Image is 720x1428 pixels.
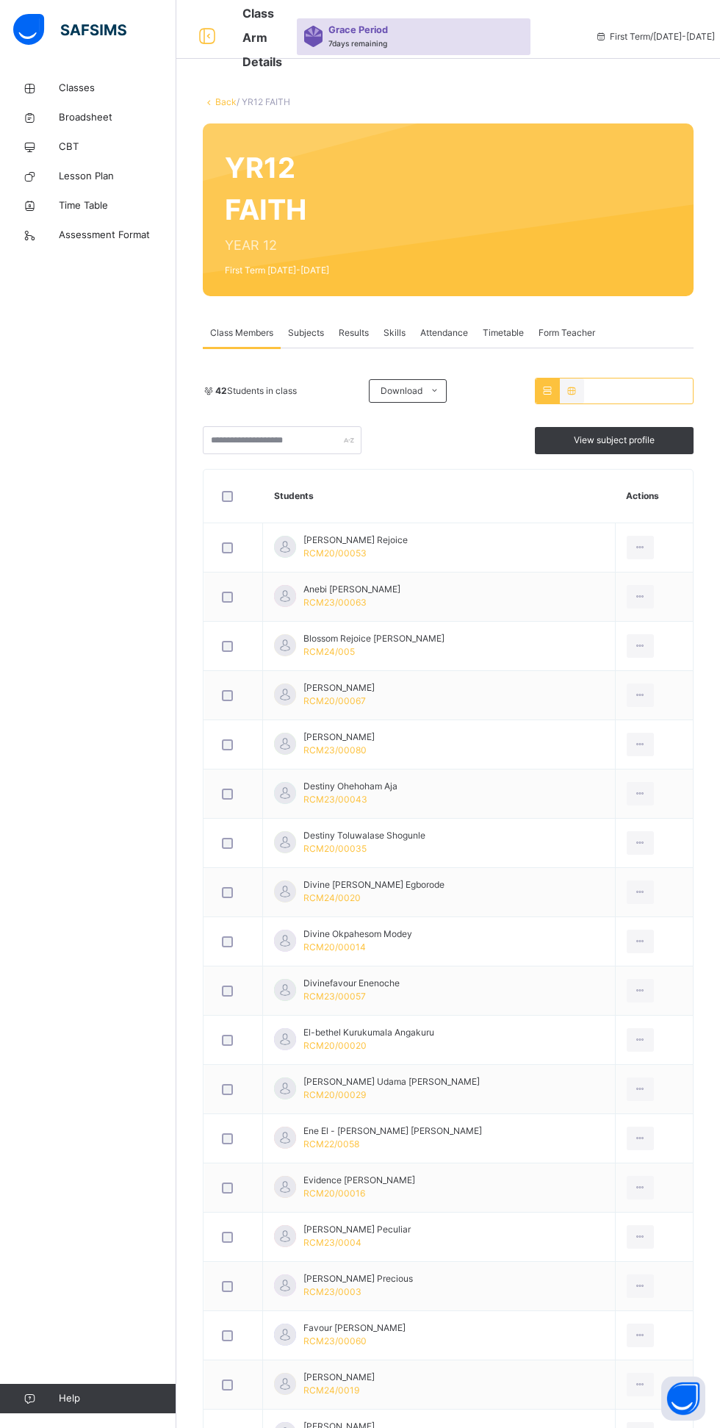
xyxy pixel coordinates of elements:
[303,1075,480,1088] span: [PERSON_NAME] Udama [PERSON_NAME]
[303,1188,365,1199] span: RCM20/00016
[215,96,237,107] a: Back
[304,26,323,46] img: sticker-purple.71386a28dfed39d6af7621340158ba97.svg
[225,264,354,277] span: First Term [DATE]-[DATE]
[303,780,397,793] span: Destiny Ohehoham Aja
[59,110,176,125] span: Broadsheet
[328,39,387,48] span: 7 days remaining
[13,14,126,45] img: safsims
[303,1089,366,1100] span: RCM20/00029
[303,597,367,608] span: RCM23/00063
[303,632,444,645] span: Blossom Rejoice [PERSON_NAME]
[59,198,176,213] span: Time Table
[420,326,468,340] span: Attendance
[59,1391,176,1406] span: Help
[303,745,367,756] span: RCM23/00080
[303,1237,361,1248] span: RCM23/0004
[303,928,412,941] span: Divine Okpahesom Modey
[483,326,524,340] span: Timetable
[615,470,693,523] th: Actions
[59,140,176,154] span: CBT
[263,470,616,523] th: Students
[59,169,176,184] span: Lesson Plan
[288,326,324,340] span: Subjects
[237,96,290,107] span: / YR12 FAITH
[303,941,366,952] span: RCM20/00014
[242,6,282,69] span: Class Arm Details
[303,1138,359,1149] span: RCM22/0058
[210,326,273,340] span: Class Members
[303,695,366,706] span: RCM20/00067
[303,731,375,744] span: [PERSON_NAME]
[303,1286,361,1297] span: RCM23/0003
[328,23,388,37] span: Grace Period
[303,1124,482,1138] span: Ene El - [PERSON_NAME] [PERSON_NAME]
[339,326,369,340] span: Results
[303,977,400,990] span: Divinefavour Enenoche
[381,384,422,398] span: Download
[215,384,297,398] span: Students in class
[661,1377,705,1421] button: Open asap
[215,385,227,396] b: 42
[303,829,425,842] span: Destiny Toluwalase Shogunle
[303,1223,411,1236] span: [PERSON_NAME] Peculiar
[303,1040,367,1051] span: RCM20/00020
[303,843,367,854] span: RCM20/00035
[303,878,444,891] span: Divine [PERSON_NAME] Egborode
[303,583,400,596] span: Anebi [PERSON_NAME]
[303,548,367,559] span: RCM20/00053
[303,1174,415,1187] span: Evidence [PERSON_NAME]
[595,30,715,43] span: session/term information
[539,326,595,340] span: Form Teacher
[303,794,367,805] span: RCM23/00043
[59,228,176,243] span: Assessment Format
[303,1385,359,1396] span: RCM24/0019
[303,1335,367,1346] span: RCM23/00060
[303,681,375,695] span: [PERSON_NAME]
[303,1272,413,1285] span: [PERSON_NAME] Precious
[303,1371,375,1384] span: [PERSON_NAME]
[574,434,655,447] span: View subject profile
[303,991,366,1002] span: RCM23/00057
[303,534,408,547] span: [PERSON_NAME] Rejoice
[303,892,361,903] span: RCM24/0020
[59,81,176,96] span: Classes
[303,646,355,657] span: RCM24/005
[303,1026,434,1039] span: El-bethel Kurukumala Angakuru
[303,1321,406,1335] span: Favour [PERSON_NAME]
[384,326,406,340] span: Skills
